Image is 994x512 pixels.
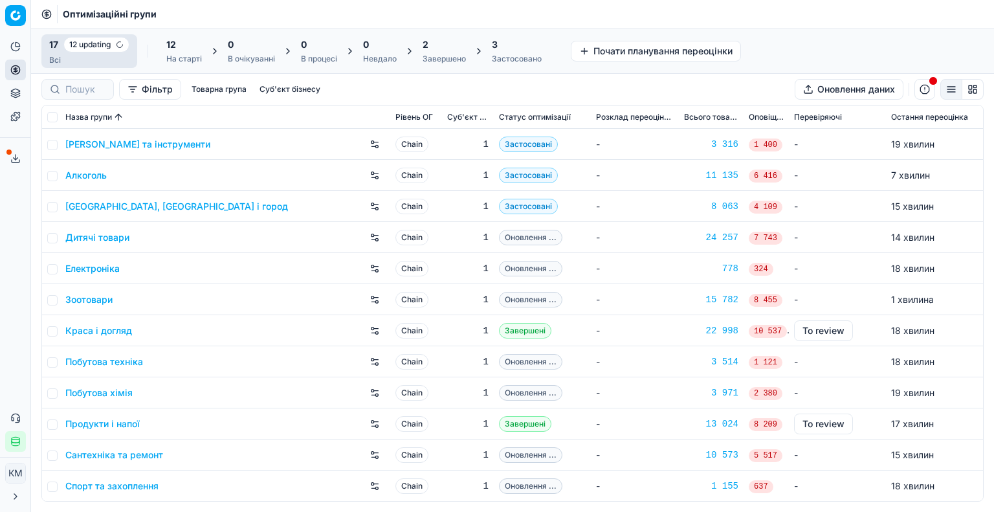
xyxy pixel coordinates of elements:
[499,416,551,432] span: Завершені
[684,324,738,337] a: 22 998
[891,170,930,181] span: 7 хвилин
[447,386,489,399] div: 1
[395,478,428,494] span: Chain
[63,37,129,52] span: 12 updating
[65,262,120,275] a: Електроніка
[395,261,428,276] span: Chain
[65,417,140,430] a: Продукти і напої
[684,138,738,151] a: 3 316
[166,54,202,64] div: На старті
[891,232,934,243] span: 14 хвилин
[301,54,337,64] div: В процесі
[499,478,562,494] span: Оновлення ...
[65,231,129,244] a: Дитячі товари
[684,386,738,399] div: 3 971
[499,112,571,122] span: Статус оптимізації
[591,284,679,315] td: -
[447,200,489,213] div: 1
[591,408,679,440] td: -
[49,38,58,51] span: 17
[499,261,562,276] span: Оновлення ...
[6,463,25,483] span: КM
[789,471,886,502] td: -
[423,54,466,64] div: Завершено
[447,355,489,368] div: 1
[591,471,679,502] td: -
[447,293,489,306] div: 1
[499,230,562,245] span: Оновлення ...
[789,191,886,222] td: -
[363,38,369,51] span: 0
[65,112,112,122] span: Назва групи
[794,112,842,122] span: Перевіряючі
[228,38,234,51] span: 0
[447,138,489,151] div: 1
[119,79,181,100] button: Фільтр
[591,377,679,408] td: -
[684,200,738,213] a: 8 063
[749,356,782,369] span: 1 121
[395,199,428,214] span: Chain
[749,449,782,462] span: 5 517
[395,447,428,463] span: Chain
[65,355,143,368] a: Побутова техніка
[186,82,252,97] button: Товарна група
[228,54,275,64] div: В очікуванні
[5,463,26,484] button: КM
[499,447,562,463] span: Оновлення ...
[891,325,934,336] span: 18 хвилин
[891,139,934,150] span: 19 хвилин
[684,293,738,306] a: 15 782
[749,294,782,307] span: 8 455
[499,323,551,339] span: Завершені
[891,263,934,274] span: 18 хвилин
[891,112,968,122] span: Остання переоцінка
[789,222,886,253] td: -
[395,292,428,307] span: Chain
[684,169,738,182] div: 11 135
[789,440,886,471] td: -
[395,168,428,183] span: Chain
[794,414,853,434] button: To review
[591,160,679,191] td: -
[65,480,159,493] a: Спорт та захоплення
[684,262,738,275] a: 778
[447,480,489,493] div: 1
[65,200,288,213] a: [GEOGRAPHIC_DATA], [GEOGRAPHIC_DATA] і город
[65,324,132,337] a: Краса і догляд
[301,38,307,51] span: 0
[423,38,428,51] span: 2
[891,294,934,305] span: 1 хвилина
[447,169,489,182] div: 1
[591,191,679,222] td: -
[789,284,886,315] td: -
[49,55,129,65] div: Всі
[749,325,787,338] span: 10 537
[684,231,738,244] a: 24 257
[447,231,489,244] div: 1
[684,480,738,493] a: 1 155
[499,354,562,370] span: Оновлення ...
[492,38,498,51] span: 3
[789,160,886,191] td: -
[499,168,558,183] span: Застосовані
[749,170,782,183] span: 6 416
[591,222,679,253] td: -
[749,232,782,245] span: 7 743
[499,137,558,152] span: Застосовані
[684,355,738,368] a: 3 514
[684,112,738,122] span: Всього товарів
[363,54,397,64] div: Невдало
[395,137,428,152] span: Chain
[65,386,133,399] a: Побутова хімія
[395,385,428,401] span: Chain
[492,54,542,64] div: Застосовано
[684,417,738,430] a: 13 024
[891,480,934,491] span: 18 хвилин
